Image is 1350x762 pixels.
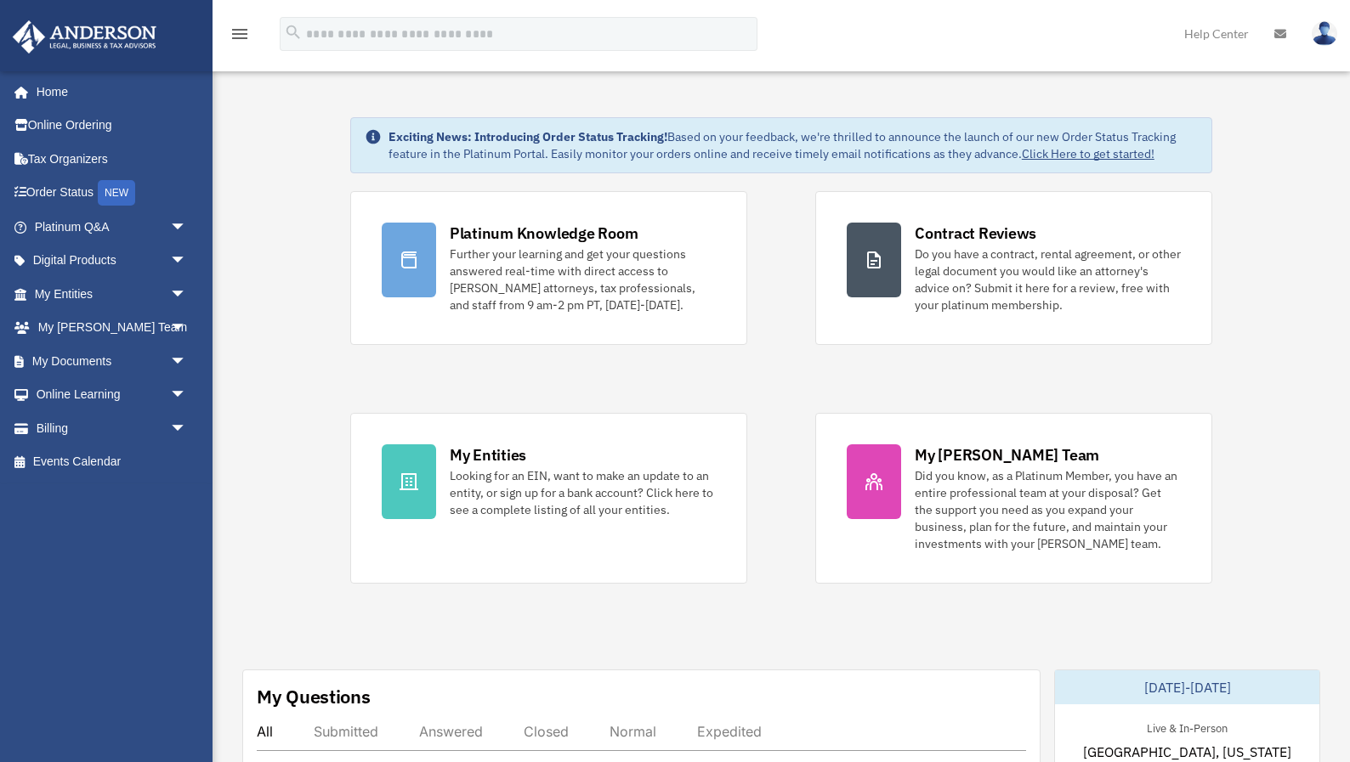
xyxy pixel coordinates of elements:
a: My Entities Looking for an EIN, want to make an update to an entity, or sign up for a bank accoun... [350,413,747,584]
span: arrow_drop_down [170,244,204,279]
span: arrow_drop_down [170,378,204,413]
div: Expedited [697,723,762,740]
div: Submitted [314,723,378,740]
div: Contract Reviews [915,223,1036,244]
div: Platinum Knowledge Room [450,223,638,244]
div: All [257,723,273,740]
a: Online Learningarrow_drop_down [12,378,213,412]
div: Live & In-Person [1133,718,1241,736]
a: Platinum Knowledge Room Further your learning and get your questions answered real-time with dire... [350,191,747,345]
a: Billingarrow_drop_down [12,411,213,445]
a: Order StatusNEW [12,176,213,211]
a: My Entitiesarrow_drop_down [12,277,213,311]
i: search [284,23,303,42]
div: Looking for an EIN, want to make an update to an entity, or sign up for a bank account? Click her... [450,467,716,518]
a: Platinum Q&Aarrow_drop_down [12,210,213,244]
span: arrow_drop_down [170,411,204,446]
span: arrow_drop_down [170,344,204,379]
a: My [PERSON_NAME] Team Did you know, as a Platinum Member, you have an entire professional team at... [815,413,1212,584]
strong: Exciting News: Introducing Order Status Tracking! [389,129,667,144]
div: My Questions [257,684,371,709]
div: Based on your feedback, we're thrilled to announce the launch of our new Order Status Tracking fe... [389,128,1198,162]
span: [GEOGRAPHIC_DATA], [US_STATE] [1083,742,1291,762]
span: arrow_drop_down [170,311,204,346]
a: Home [12,75,204,109]
div: Did you know, as a Platinum Member, you have an entire professional team at your disposal? Get th... [915,467,1181,552]
div: Further your learning and get your questions answered real-time with direct access to [PERSON_NAM... [450,246,716,313]
i: menu [230,24,250,44]
a: My Documentsarrow_drop_down [12,344,213,378]
a: Events Calendar [12,445,213,479]
div: [DATE]-[DATE] [1055,670,1319,704]
span: arrow_drop_down [170,277,204,312]
a: Digital Productsarrow_drop_down [12,244,213,278]
a: Online Ordering [12,109,213,143]
a: menu [230,30,250,44]
div: Do you have a contract, rental agreement, or other legal document you would like an attorney's ad... [915,246,1181,313]
a: Click Here to get started! [1022,146,1154,161]
span: arrow_drop_down [170,210,204,245]
div: Answered [419,723,483,740]
div: My [PERSON_NAME] Team [915,444,1099,466]
div: My Entities [450,444,526,466]
a: Contract Reviews Do you have a contract, rental agreement, or other legal document you would like... [815,191,1212,345]
div: Closed [524,723,569,740]
a: My [PERSON_NAME] Teamarrow_drop_down [12,311,213,345]
div: NEW [98,180,135,206]
img: Anderson Advisors Platinum Portal [8,20,162,54]
img: User Pic [1312,21,1337,46]
a: Tax Organizers [12,142,213,176]
div: Normal [610,723,656,740]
